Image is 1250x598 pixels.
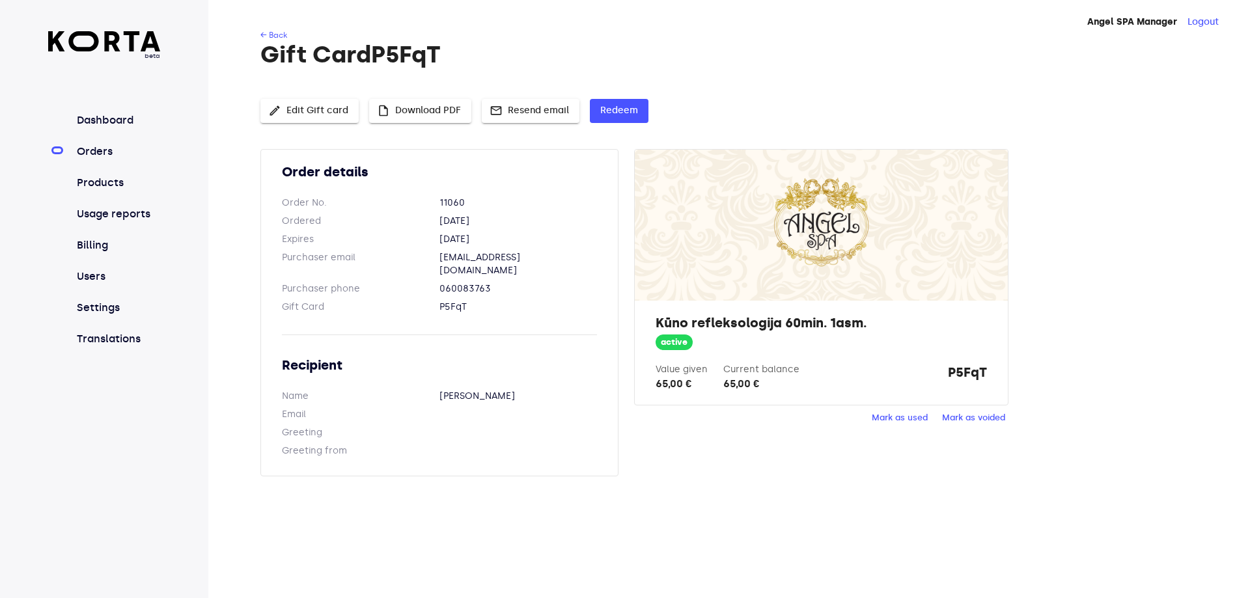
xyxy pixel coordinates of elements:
dd: [DATE] [439,215,597,228]
a: Settings [74,300,161,316]
div: 65,00 € [656,376,708,392]
button: Resend email [482,99,579,123]
span: Download PDF [380,103,461,119]
dd: [DATE] [439,233,597,246]
a: ← Back [260,31,287,40]
span: Mark as voided [942,411,1005,426]
a: Edit Gift card [260,103,359,115]
dt: Name [282,390,439,403]
dd: P5FqT [439,301,597,314]
a: Dashboard [74,113,161,128]
a: Users [74,269,161,284]
label: Value given [656,364,708,375]
button: Mark as voided [939,408,1008,428]
button: Redeem [590,99,648,123]
strong: Angel SPA Manager [1087,16,1177,27]
a: Orders [74,144,161,159]
span: active [656,336,693,349]
dt: Purchaser email [282,251,439,277]
dd: [EMAIL_ADDRESS][DOMAIN_NAME] [439,251,597,277]
a: Usage reports [74,206,161,222]
dt: Gift Card [282,301,439,314]
dt: Purchaser phone [282,282,439,295]
span: Mark as used [872,411,928,426]
button: Mark as used [868,408,931,428]
dt: Expires [282,233,439,246]
span: edit [268,104,281,117]
span: beta [48,51,161,61]
dt: Greeting from [282,444,439,457]
span: insert_drive_file [377,104,390,117]
label: Current balance [723,364,799,375]
strong: P5FqT [948,363,987,392]
button: Download PDF [369,99,471,123]
a: Translations [74,331,161,347]
span: Redeem [600,103,638,119]
a: Billing [74,238,161,253]
dt: Greeting [282,426,439,439]
dt: Ordered [282,215,439,228]
span: mail [490,104,503,117]
dt: Order No. [282,197,439,210]
h2: Recipient [282,356,597,374]
h1: Gift Card P5FqT [260,42,1195,68]
h2: Order details [282,163,597,181]
a: beta [48,31,161,61]
span: Edit Gift card [271,103,348,119]
dd: 11060 [439,197,597,210]
img: Korta [48,31,161,51]
a: Products [74,175,161,191]
span: Resend email [492,103,569,119]
dd: [PERSON_NAME] [439,390,597,403]
h2: Kūno refleksologija 60min. 1asm. [656,314,986,332]
div: 65,00 € [723,376,799,392]
button: Edit Gift card [260,99,359,123]
dt: Email [282,408,439,421]
button: Logout [1187,16,1219,29]
dd: 060083763 [439,282,597,295]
